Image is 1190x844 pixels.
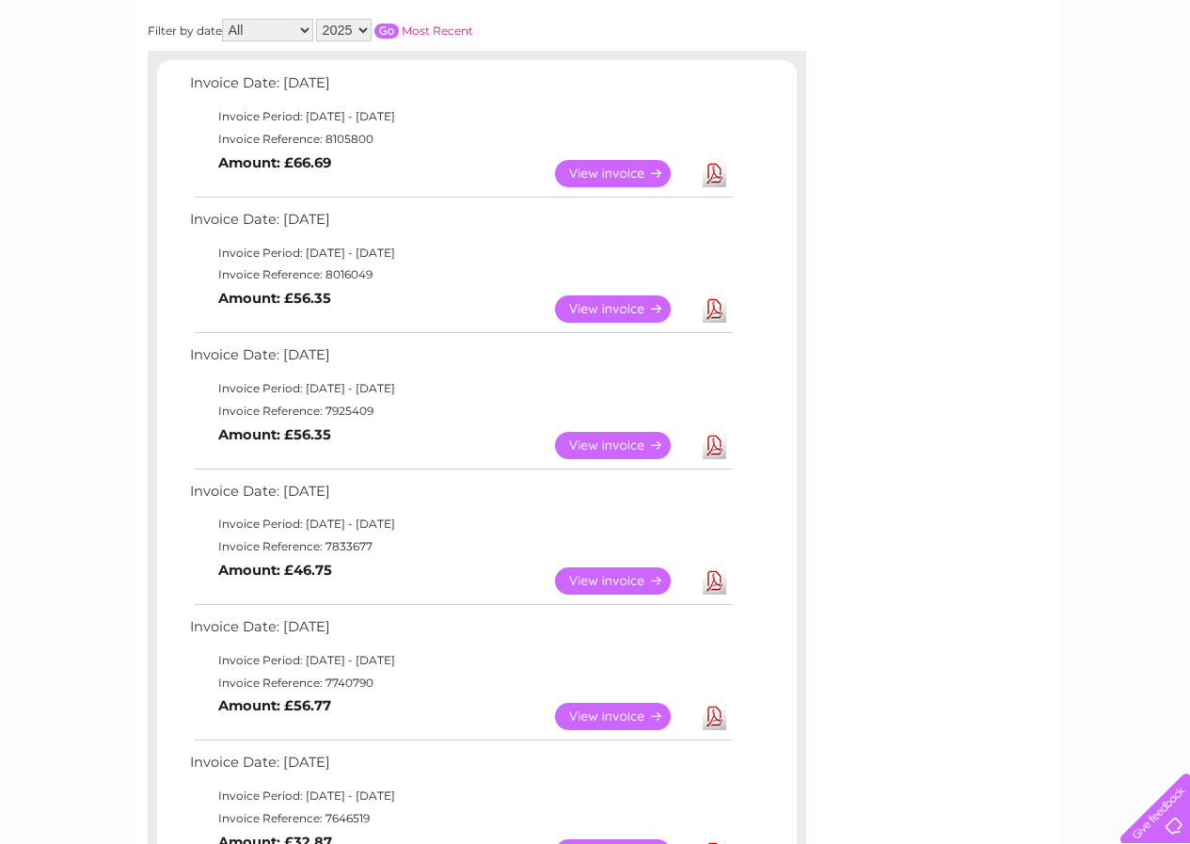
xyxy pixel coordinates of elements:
td: Invoice Period: [DATE] - [DATE] [185,242,736,264]
td: Invoice Date: [DATE] [185,71,736,105]
b: Amount: £46.75 [218,562,332,579]
td: Invoice Period: [DATE] - [DATE] [185,513,736,535]
a: View [555,432,693,459]
a: Telecoms [959,80,1015,94]
a: Energy [906,80,947,94]
td: Invoice Period: [DATE] - [DATE] [185,785,736,807]
td: Invoice Reference: 7925409 [185,400,736,422]
a: Most Recent [402,24,473,38]
a: Water [859,80,895,94]
div: Filter by date [148,19,642,41]
a: Download [703,432,726,459]
a: Download [703,703,726,730]
a: Download [703,295,726,323]
div: Clear Business is a trading name of Verastar Limited (registered in [GEOGRAPHIC_DATA] No. 3667643... [151,10,1040,91]
td: Invoice Period: [DATE] - [DATE] [185,377,736,400]
td: Invoice Reference: 8016049 [185,263,736,286]
td: Invoice Date: [DATE] [185,614,736,649]
img: logo.png [41,49,137,106]
td: Invoice Date: [DATE] [185,479,736,514]
td: Invoice Reference: 7740790 [185,672,736,694]
td: Invoice Date: [DATE] [185,342,736,377]
b: Amount: £56.77 [218,697,331,714]
b: Amount: £66.69 [218,154,331,171]
a: 0333 014 3131 [835,9,965,33]
td: Invoice Period: [DATE] - [DATE] [185,649,736,672]
td: Invoice Date: [DATE] [185,207,736,242]
a: Contact [1065,80,1111,94]
a: Log out [1128,80,1172,94]
b: Amount: £56.35 [218,426,331,443]
td: Invoice Period: [DATE] - [DATE] [185,105,736,128]
td: Invoice Reference: 8105800 [185,128,736,151]
a: Download [703,160,726,187]
a: View [555,703,693,730]
td: Invoice Reference: 7833677 [185,535,736,558]
b: Amount: £56.35 [218,290,331,307]
a: View [555,160,693,187]
a: View [555,295,693,323]
a: View [555,567,693,595]
td: Invoice Date: [DATE] [185,750,736,785]
td: Invoice Reference: 7646519 [185,807,736,830]
a: Blog [1026,80,1054,94]
a: Download [703,567,726,595]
